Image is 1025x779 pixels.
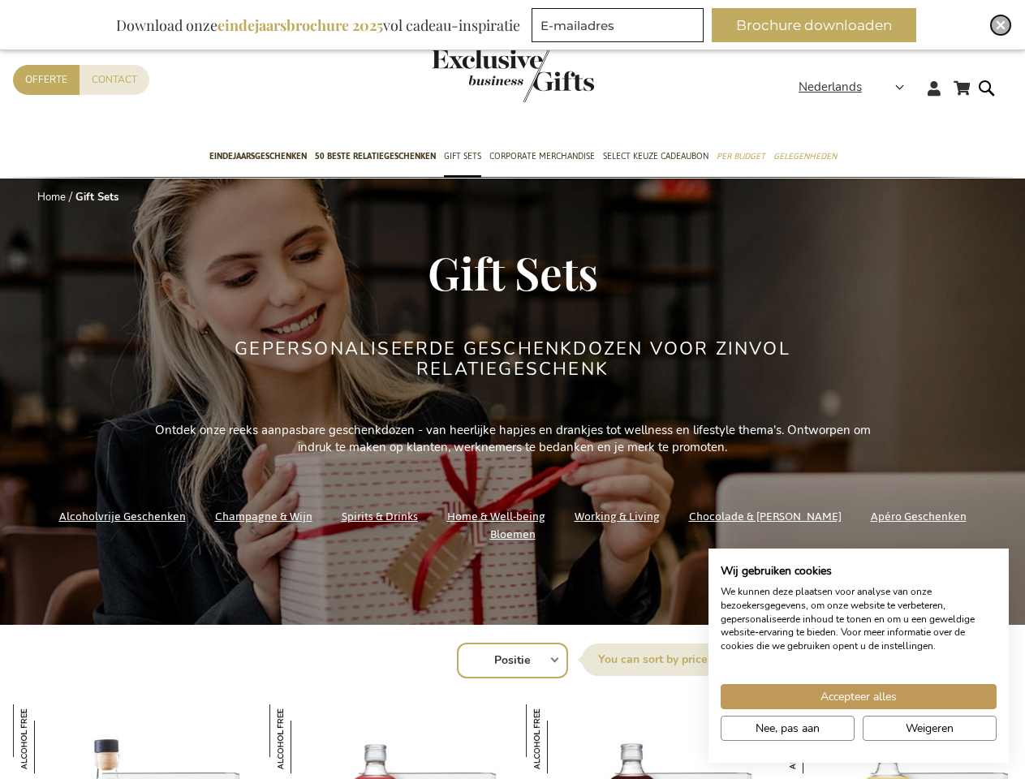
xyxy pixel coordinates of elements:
label: Sorteer op [582,643,726,676]
a: Working & Living [575,506,660,527]
span: Gift Sets [444,148,481,165]
span: 50 beste relatiegeschenken [315,148,436,165]
div: Download onze vol cadeau-inspiratie [109,8,528,42]
span: Gelegenheden [773,148,837,165]
a: Contact [80,65,149,95]
h2: Gepersonaliseerde geschenkdozen voor zinvol relatiegeschenk [209,339,817,378]
span: Select Keuze Cadeaubon [603,148,708,165]
h2: Wij gebruiken cookies [721,564,997,579]
p: Ontdek onze reeks aanpasbare geschenkdozen - van heerlijke hapjes en drankjes tot wellness en lif... [148,422,878,457]
button: Alle cookies weigeren [863,716,997,741]
img: The Mocktail Club Berry Bash Geschenkset [526,704,595,773]
a: store logo [432,49,513,102]
form: marketing offers and promotions [532,8,708,47]
img: Exclusive Business gifts logo [432,49,594,102]
a: Home [37,190,66,204]
img: The Mocktail Club Grapefruit Grace Geschenkset [269,704,338,773]
button: Brochure downloaden [712,8,916,42]
div: Close [991,15,1010,35]
a: Apéro Geschenken [871,506,967,527]
a: Spirits & Drinks [342,506,418,527]
a: Home & Well-being [447,506,545,527]
span: Weigeren [906,720,954,737]
a: Alcoholvrije Geschenken [59,506,186,527]
a: Offerte [13,65,80,95]
a: Champagne & Wijn [215,506,312,527]
b: eindejaarsbrochure 2025 [217,15,383,35]
span: Corporate Merchandise [489,148,595,165]
img: Gutss Cuba Libre Mocktail Set [13,704,82,773]
img: Close [996,20,1006,30]
button: Pas cookie voorkeuren aan [721,716,855,741]
span: Gift Sets [428,242,598,302]
p: We kunnen deze plaatsen voor analyse van onze bezoekersgegevens, om onze website te verbeteren, g... [721,585,997,653]
span: Per Budget [717,148,765,165]
button: Accepteer alle cookies [721,684,997,709]
input: E-mailadres [532,8,704,42]
strong: Gift Sets [75,190,118,204]
a: Chocolade & [PERSON_NAME] [689,506,842,527]
span: Accepteer alles [820,688,897,705]
span: Eindejaarsgeschenken [209,148,307,165]
span: Nederlands [799,78,862,97]
div: Nederlands [799,78,915,97]
a: Bloemen [490,523,536,545]
span: Nee, pas aan [756,720,820,737]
